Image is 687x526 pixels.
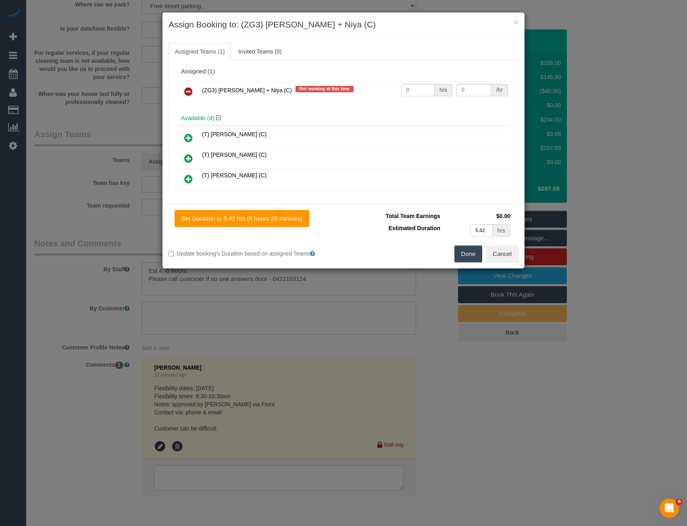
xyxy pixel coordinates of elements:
[169,19,518,31] h3: Assign Booking to: (ZG3) [PERSON_NAME] + Niya (C)
[175,210,309,227] button: Set Duration to 5.42 hrs (5 hours 25 minutes)
[181,68,506,75] div: Assigned (1)
[491,84,508,96] div: /hr
[350,210,442,222] td: Total Team Earnings
[442,210,512,222] td: $0.00
[169,43,231,60] a: Assigned Teams (1)
[486,245,518,262] button: Cancel
[169,251,174,256] input: Update booking's Duration based on assigned Teams
[296,86,354,92] span: Not working at this time
[181,115,506,122] h4: Available (4)
[435,84,452,96] div: hrs
[493,224,510,237] div: hrs
[169,249,337,258] label: Update booking's Duration based on assigned Teams
[202,152,266,158] span: (T) [PERSON_NAME] (C)
[232,43,288,60] a: Invited Teams (0)
[454,245,483,262] button: Done
[202,131,266,137] span: (T) [PERSON_NAME] (C)
[389,225,440,231] span: Estimated Duration
[676,499,683,505] span: 6
[660,499,679,518] iframe: Intercom live chat
[202,87,292,94] span: (ZG3) [PERSON_NAME] + Niya (C)
[202,172,266,179] span: (T) [PERSON_NAME] (C)
[514,18,518,26] button: ×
